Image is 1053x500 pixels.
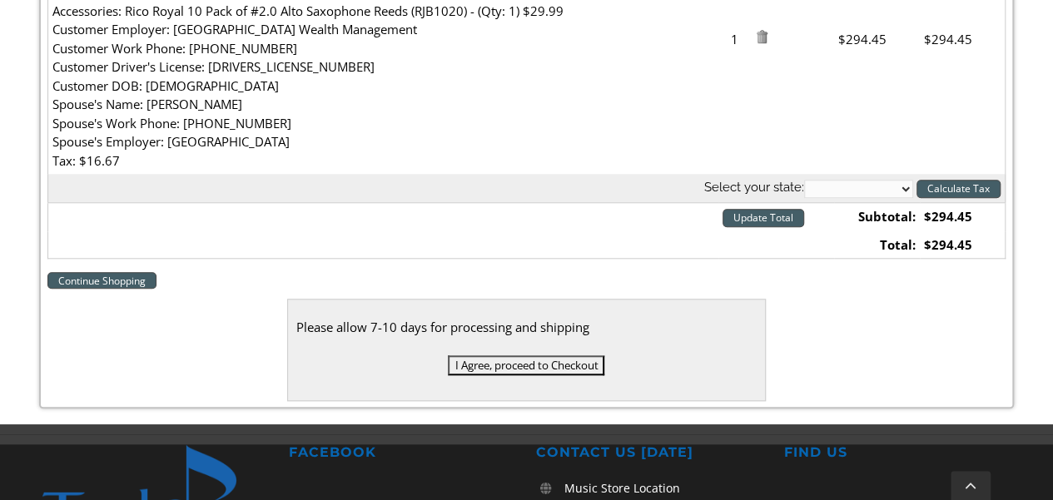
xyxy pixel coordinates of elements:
[783,444,1011,462] h2: FIND US
[755,30,768,43] img: Remove Item
[755,31,768,47] a: Remove item from cart
[920,231,1006,259] td: $294.45
[920,202,1006,230] td: $294.45
[723,209,804,227] input: Update Total
[723,30,752,49] span: 1
[834,202,920,230] td: Subtotal:
[47,272,156,289] a: Continue Shopping
[289,444,517,462] h2: FACEBOOK
[916,180,1001,198] input: Calculate Tax
[448,355,604,375] input: I Agree, proceed to Checkout
[536,444,764,462] h2: CONTACT US [DATE]
[804,180,913,198] select: State billing address
[47,174,1005,202] th: Select your state:
[296,316,757,338] div: Please allow 7-10 days for processing and shipping
[834,231,920,259] td: Total:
